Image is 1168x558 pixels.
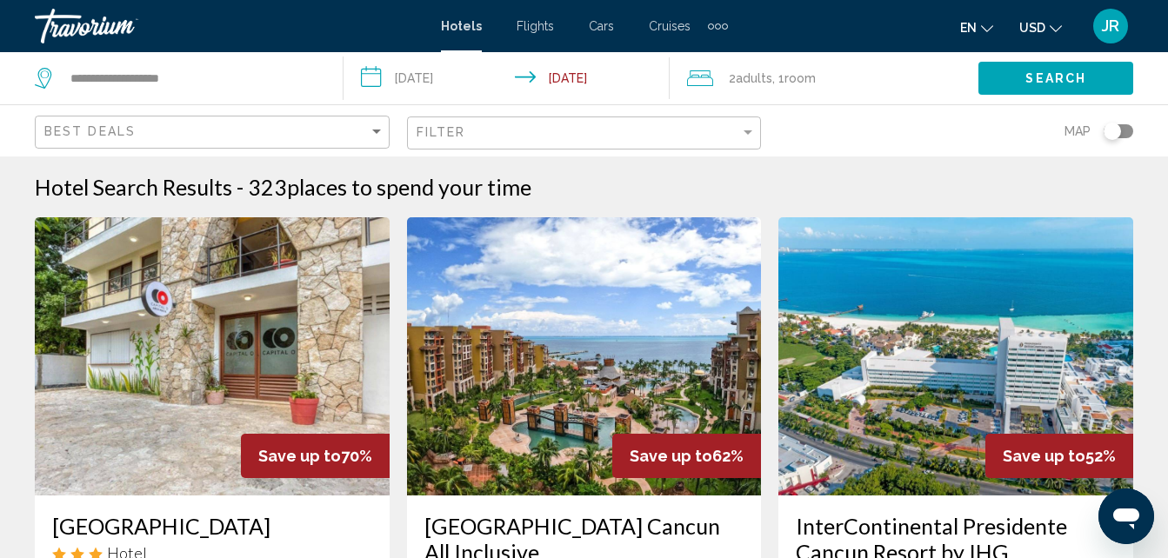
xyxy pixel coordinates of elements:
[978,62,1133,94] button: Search
[612,434,761,478] div: 62%
[1091,123,1133,139] button: Toggle map
[344,52,670,104] button: Check-in date: Sep 24, 2025 Check-out date: Sep 30, 2025
[784,71,816,85] span: Room
[1019,21,1045,35] span: USD
[985,434,1133,478] div: 52%
[649,19,691,33] a: Cruises
[778,217,1133,495] img: Hotel image
[241,434,390,478] div: 70%
[1025,72,1086,86] span: Search
[1019,15,1062,40] button: Change currency
[35,9,424,43] a: Travorium
[407,217,762,495] img: Hotel image
[729,66,772,90] span: 2
[1088,8,1133,44] button: User Menu
[960,21,977,35] span: en
[960,15,993,40] button: Change language
[441,19,482,33] a: Hotels
[407,116,762,151] button: Filter
[35,217,390,495] img: Hotel image
[772,66,816,90] span: , 1
[417,125,466,139] span: Filter
[630,447,712,465] span: Save up to
[237,174,244,200] span: -
[517,19,554,33] a: Flights
[1098,488,1154,544] iframe: Button to launch messaging window
[258,447,341,465] span: Save up to
[35,174,232,200] h1: Hotel Search Results
[248,174,531,200] h2: 323
[1102,17,1119,35] span: JR
[1003,447,1085,465] span: Save up to
[670,52,978,104] button: Travelers: 2 adults, 0 children
[44,124,136,138] span: Best Deals
[736,71,772,85] span: Adults
[287,174,531,200] span: places to spend your time
[44,125,384,140] mat-select: Sort by
[52,513,372,539] a: [GEOGRAPHIC_DATA]
[708,12,728,40] button: Extra navigation items
[589,19,614,33] a: Cars
[1065,119,1091,143] span: Map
